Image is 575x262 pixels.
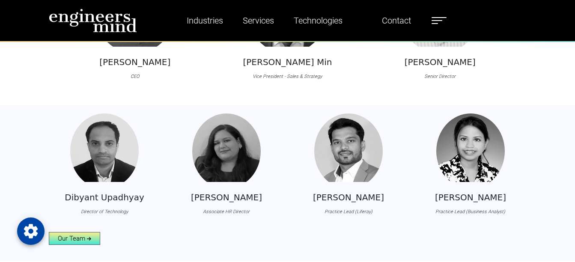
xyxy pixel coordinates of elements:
[313,192,384,202] h5: [PERSON_NAME]
[49,232,100,245] a: Our Team
[99,57,170,67] h5: [PERSON_NAME]
[183,11,226,30] a: Industries
[435,192,506,202] h5: [PERSON_NAME]
[81,209,128,214] i: Director of Technology
[290,11,346,30] a: Technologies
[435,209,505,214] i: Practice Lead (Business Analyst)
[405,57,476,67] h5: [PERSON_NAME]
[239,11,277,30] a: Services
[424,74,456,79] i: Senior Director
[325,209,372,214] i: Practice Lead (Liferay)
[49,9,137,33] img: logo
[131,74,139,79] i: CEO
[243,57,332,67] h5: [PERSON_NAME] Min
[191,192,262,202] h5: [PERSON_NAME]
[378,11,414,30] a: Contact
[253,74,322,79] i: Vice President - Sales & Strategy
[203,209,250,214] i: Associate HR Director
[65,192,144,202] h5: Dibyant Upadhyay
